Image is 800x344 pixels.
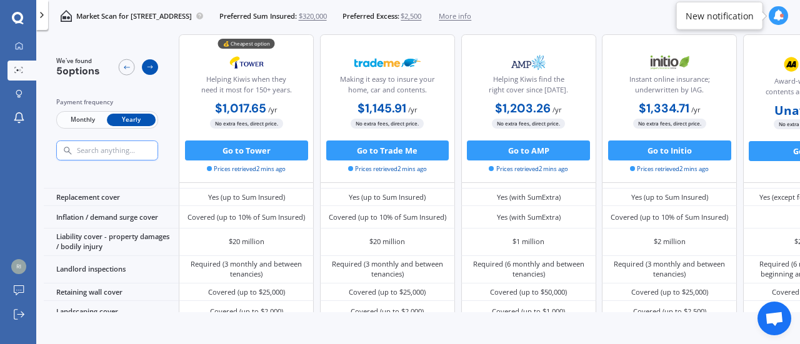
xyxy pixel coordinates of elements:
div: Open chat [757,302,791,335]
span: Prices retrieved 2 mins ago [348,165,427,174]
div: Covered (up to $1,000) [492,307,565,317]
span: Prices retrieved 2 mins ago [489,165,567,174]
span: No extra fees, direct price. [633,119,706,129]
div: Making it easy to insure your home, car and contents. [329,74,446,99]
div: Inflation / demand surge cover [44,206,179,228]
div: Covered (up to $2,500) [633,307,706,317]
div: Covered (up to $25,000) [208,287,285,297]
img: AMP.webp [496,50,562,75]
button: Go to Trade Me [326,140,449,160]
div: Landscaping cover [44,301,179,323]
img: Tower.webp [214,50,280,75]
button: Go to AMP [467,140,590,160]
span: / yr [408,105,417,114]
div: Covered (up to $2,000) [210,307,283,317]
span: No extra fees, direct price. [210,119,283,129]
span: Prices retrieved 2 mins ago [207,165,286,174]
div: Required (6 monthly and between tenancies) [469,259,589,279]
div: 💰 Cheapest option [218,39,275,49]
span: Monthly [58,114,107,127]
span: No extra fees, direct price. [492,119,565,129]
div: Covered (up to $2,000) [351,307,424,317]
div: $1 million [512,237,544,247]
span: 5 options [56,65,100,78]
img: Initio.webp [636,50,702,75]
div: Covered (up to $25,000) [631,287,708,297]
span: No extra fees, direct price. [351,119,424,129]
div: Payment frequency [56,97,158,107]
div: Covered (up to $50,000) [490,287,567,297]
span: More info [439,11,471,21]
span: Preferred Sum Insured: [219,11,297,21]
div: Yes (with SumExtra) [497,192,561,202]
div: $20 million [369,237,405,247]
div: Yes (with SumExtra) [497,212,561,222]
div: Yes (up to Sum Insured) [631,192,708,202]
img: home-and-contents.b802091223b8502ef2dd.svg [60,10,72,22]
span: We've found [56,57,100,66]
div: Covered (up to 10% of Sum Insured) [611,212,728,222]
div: Yes (up to Sum Insured) [208,192,285,202]
b: $1,017.65 [215,101,266,116]
img: 4a66008291e3302296c7527688fbd135 [11,259,26,274]
span: Preferred Excess: [342,11,399,21]
div: Required (3 monthly and between tenancies) [187,259,307,279]
div: $2 million [654,237,686,247]
b: $1,203.26 [495,101,551,116]
div: Instant online insurance; underwritten by IAG. [611,74,728,99]
b: $1,145.91 [357,101,406,116]
div: Liability cover - property damages / bodily injury [44,229,179,256]
img: Trademe.webp [354,50,421,75]
p: Market Scan for [STREET_ADDRESS] [76,11,192,21]
div: Covered (up to $25,000) [349,287,426,297]
span: / yr [268,105,277,114]
div: Covered (up to 10% of Sum Insured) [329,212,446,222]
div: Required (3 monthly and between tenancies) [327,259,447,279]
span: $2,500 [401,11,421,21]
div: Covered (up to 10% of Sum Insured) [187,212,305,222]
div: Helping Kiwis when they need it most for 150+ years. [187,74,305,99]
span: / yr [691,105,701,114]
div: New notification [686,9,754,22]
div: Landlord inspections [44,256,179,283]
div: Helping Kiwis find the right cover since [DATE]. [469,74,587,99]
span: Yearly [107,114,156,127]
span: / yr [552,105,562,114]
div: Retaining wall cover [44,283,179,301]
div: $20 million [229,237,264,247]
div: Replacement cover [44,189,179,206]
span: Prices retrieved 2 mins ago [630,165,709,174]
div: Yes (up to Sum Insured) [349,192,426,202]
div: Required (3 monthly and between tenancies) [609,259,729,279]
button: Go to Initio [608,140,731,160]
input: Search anything... [76,146,178,155]
button: Go to Tower [185,140,308,160]
span: $320,000 [299,11,327,21]
b: $1,334.71 [639,101,689,116]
